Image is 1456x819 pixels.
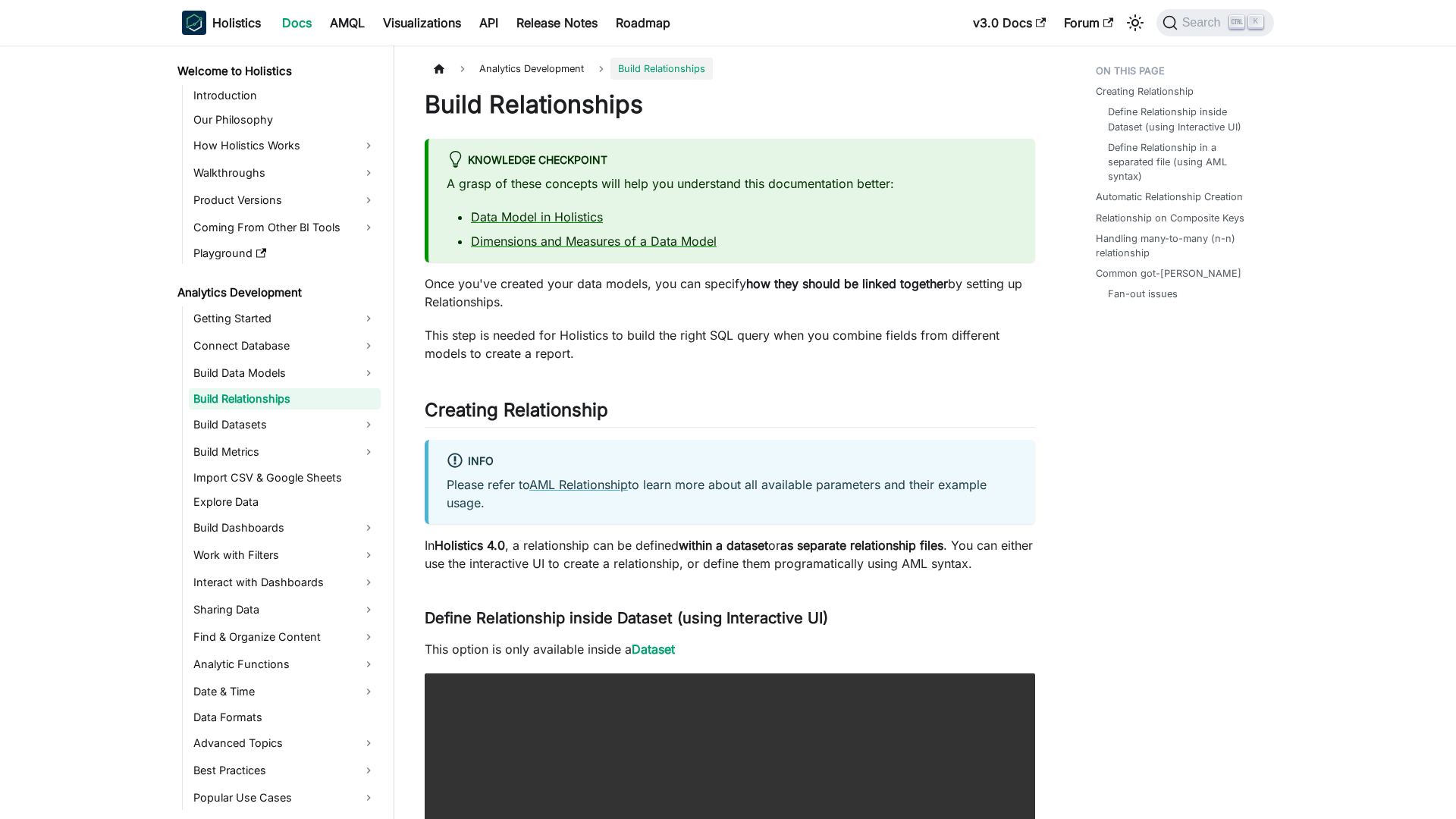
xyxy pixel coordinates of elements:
[189,85,381,106] a: Introduction
[189,161,381,185] a: Walkthroughs
[632,642,675,657] a: Dataset
[472,58,591,80] span: Analytics Development
[189,306,381,331] a: Getting Started
[471,209,603,224] a: Data Model in Holistics
[189,243,381,264] a: Playground
[425,640,1035,658] p: This option is only available inside a
[610,58,713,80] span: Build Relationships
[470,11,507,35] a: API
[1096,190,1243,204] a: Automatic Relationship Creation
[189,707,381,728] a: Data Formats
[189,361,381,385] a: Build Data Models
[189,598,381,622] a: Sharing Data
[425,58,453,80] a: Home page
[1178,16,1230,30] span: Search
[529,477,628,492] a: AML Relationship
[189,491,381,513] a: Explore Data
[425,399,1035,428] h2: Creating Relationship
[273,11,321,35] a: Docs
[1096,266,1241,281] a: Common got-[PERSON_NAME]
[471,234,717,249] a: Dimensions and Measures of a Data Model
[189,188,381,212] a: Product Versions
[189,758,381,783] a: Best Practices
[189,786,381,810] a: Popular Use Cases
[173,282,381,303] a: Analytics Development
[189,570,381,595] a: Interact with Dashboards
[1108,105,1259,133] a: Define Relationship inside Dataset (using Interactive UI)
[189,467,381,488] a: Import CSV & Google Sheets
[964,11,1055,35] a: v3.0 Docs
[189,652,381,676] a: Analytic Functions
[746,276,948,291] strong: how they should be linked together
[780,538,943,553] strong: as separate relationship files
[167,45,394,819] nav: Docs sidebar
[425,536,1035,573] p: In , a relationship can be defined or . You can either use the interactive UI to create a relatio...
[189,440,381,464] a: Build Metrics
[189,109,381,130] a: Our Philosophy
[189,625,381,649] a: Find & Organize Content
[189,215,381,240] a: Coming From Other BI Tools
[189,133,381,158] a: How Holistics Works
[182,11,261,35] a: HolisticsHolistics
[507,11,607,35] a: Release Notes
[1156,9,1274,36] button: Search (Ctrl+K)
[321,11,374,35] a: AMQL
[1108,140,1259,184] a: Define Relationship in a separated file (using AML syntax)
[173,61,381,82] a: Welcome to Holistics
[1096,231,1265,260] a: Handling many-to-many (n-n) relationship
[189,388,381,409] a: Build Relationships
[435,538,505,553] strong: Holistics 4.0
[1055,11,1122,35] a: Forum
[189,413,381,437] a: Build Datasets
[447,151,1017,171] div: Knowledge Checkpoint
[189,679,381,704] a: Date & Time
[374,11,470,35] a: Visualizations
[447,475,1017,512] p: Please refer to to learn more about all available parameters and their example usage.
[189,543,381,567] a: Work with Filters
[425,609,1035,628] h3: Define Relationship inside Dataset (using Interactive UI)
[607,11,679,35] a: Roadmap
[679,538,768,553] strong: within a dataset
[425,58,1035,80] nav: Breadcrumbs
[1096,84,1194,99] a: Creating Relationship
[425,326,1035,362] p: This step is needed for Holistics to build the right SQL query when you combine fields from diffe...
[189,516,381,540] a: Build Dashboards
[212,14,261,32] b: Holistics
[189,731,381,755] a: Advanced Topics
[447,174,1017,193] p: A grasp of these concepts will help you understand this documentation better:
[425,275,1035,311] p: Once you've created your data models, you can specify by setting up Relationships.
[425,89,1035,120] h1: Build Relationships
[189,334,381,358] a: Connect Database
[1123,11,1147,35] button: Switch between dark and light mode (currently light mode)
[1096,211,1244,225] a: Relationship on Composite Keys
[1108,287,1178,301] a: Fan-out issues
[182,11,206,35] img: Holistics
[447,452,1017,472] div: info
[1248,15,1263,29] kbd: K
